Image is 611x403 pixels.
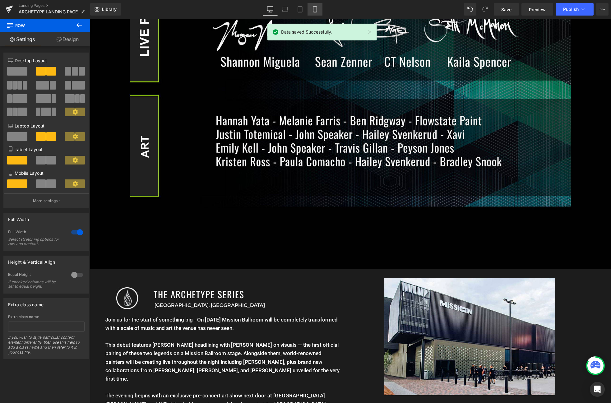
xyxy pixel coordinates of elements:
div: Height & Vertical Align [8,256,55,265]
button: More [596,3,609,16]
button: Publish [556,3,594,16]
h1: THE ARCHETYPE SERIES [64,269,256,282]
a: Laptop [278,3,293,16]
button: Redo [479,3,491,16]
a: Desktop [263,3,278,16]
a: Tablet [293,3,308,16]
a: Mobile [308,3,322,16]
button: More settings [4,193,89,208]
div: Full Width [8,213,29,222]
p: Laptop Layout [8,123,85,129]
p: More settings [33,198,58,204]
a: Preview [521,3,553,16]
div: Select stretching options for row and content. [8,237,64,246]
span: Save [501,6,511,13]
p: Mobile Layout [8,170,85,176]
div: Open Intercom Messenger [590,382,605,397]
span: ARCHETYPE LANDING PAGE [19,9,78,14]
span: Data saved Successfully. [281,29,332,35]
p: The evening begins with an exclusive pre-concert art show next door at [GEOGRAPHIC_DATA][PERSON_N... [16,373,250,398]
div: Extra class name [8,315,85,319]
a: Landing Pages [19,3,90,8]
a: New Library [90,3,121,16]
span: Library [102,7,117,12]
a: Design [45,32,90,46]
span: Preview [529,6,546,13]
div: Extra class name [8,299,44,307]
div: If you wish to style particular content element differently, then use this field to add a class n... [8,335,85,359]
button: Undo [464,3,476,16]
p: Tablet Layout [8,146,85,153]
p: [GEOGRAPHIC_DATA], [GEOGRAPHIC_DATA] [65,283,256,291]
div: Full Width [8,229,65,236]
span: Publish [563,7,579,12]
div: Equal Height [8,272,65,279]
div: If checked columns will be set to equal height. [8,280,64,289]
span: Row [6,19,68,32]
p: Join us for the start of something big - On [DATE] Mission Ballroom will be completely transforme... [16,297,250,314]
p: Desktop Layout [8,57,85,64]
p: This debut features [PERSON_NAME] headlining with [PERSON_NAME] on visuals — the first official p... [16,322,250,373]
